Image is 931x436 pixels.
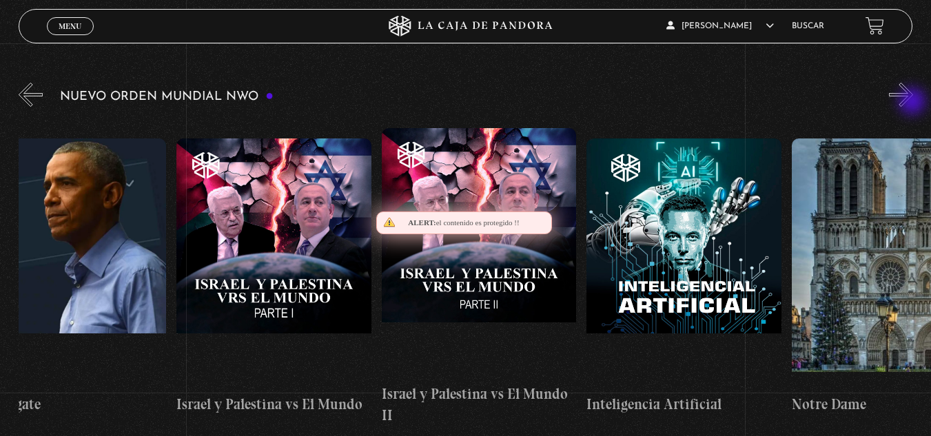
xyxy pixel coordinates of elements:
[666,22,774,30] span: [PERSON_NAME]
[176,393,371,415] h4: Israel y Palestina vs El Mundo
[376,211,552,234] div: el contenido es protegido !!
[59,22,81,30] span: Menu
[54,33,86,43] span: Cerrar
[60,90,274,103] h3: Nuevo Orden Mundial NWO
[792,22,824,30] a: Buscar
[866,17,884,35] a: View your shopping cart
[19,83,43,107] button: Previous
[408,218,436,227] span: Alert:
[586,393,781,415] h4: Inteligencia Artificial
[889,83,913,107] button: Next
[382,383,577,426] h4: Israel y Palestina vs El Mundo II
